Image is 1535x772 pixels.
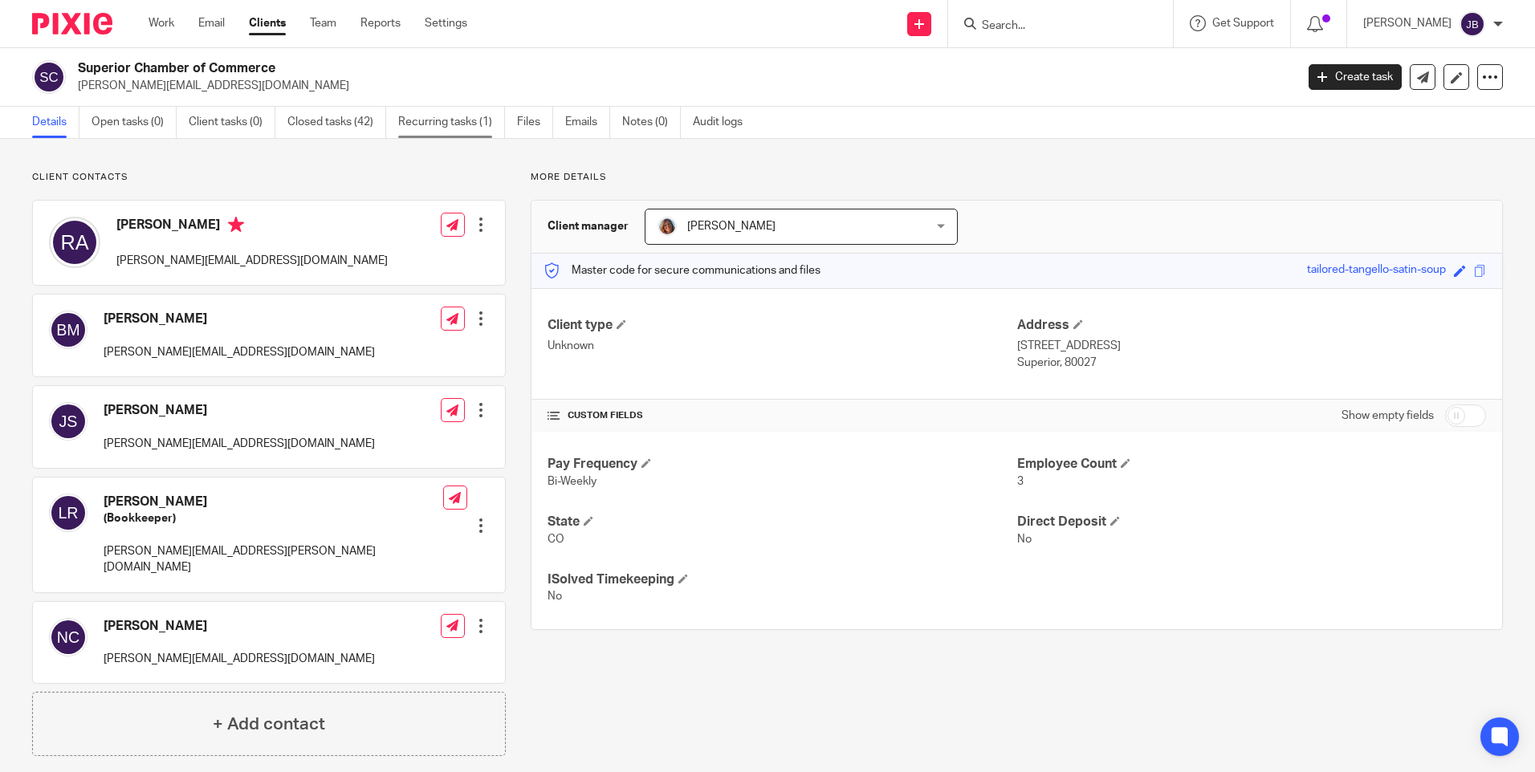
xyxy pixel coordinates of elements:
img: svg%3E [49,217,100,268]
h4: + Add contact [213,712,325,737]
p: [PERSON_NAME][EMAIL_ADDRESS][DOMAIN_NAME] [78,78,1285,94]
img: svg%3E [32,60,66,94]
label: Show empty fields [1342,408,1434,424]
p: [PERSON_NAME][EMAIL_ADDRESS][PERSON_NAME][DOMAIN_NAME] [104,543,443,576]
h4: [PERSON_NAME] [104,494,443,510]
a: Open tasks (0) [92,107,177,138]
p: [PERSON_NAME][EMAIL_ADDRESS][DOMAIN_NAME] [116,253,388,269]
h4: [PERSON_NAME] [104,402,375,419]
span: CO [548,534,564,545]
h4: [PERSON_NAME] [104,618,375,635]
span: No [1017,534,1032,545]
span: [PERSON_NAME] [687,221,776,232]
a: Email [198,15,225,31]
a: Recurring tasks (1) [398,107,505,138]
img: Pixie [32,13,112,35]
span: 3 [1017,476,1024,487]
h4: [PERSON_NAME] [104,311,375,327]
span: No [548,591,562,602]
h4: State [548,514,1016,530]
a: Closed tasks (42) [287,107,386,138]
a: Team [310,15,336,31]
h4: [PERSON_NAME] [116,217,388,237]
a: Reports [360,15,401,31]
a: Clients [249,15,286,31]
a: Client tasks (0) [189,107,275,138]
h2: Superior Chamber of Commerce [78,60,1043,77]
img: svg%3E [49,311,88,349]
p: Unknown [548,338,1016,354]
span: Bi-Weekly [548,476,596,487]
img: svg%3E [49,402,88,441]
h5: (Bookkeeper) [104,510,443,526]
h4: Address [1017,317,1486,334]
a: Audit logs [693,107,755,138]
h4: Pay Frequency [548,456,1016,473]
img: svg%3E [49,494,88,532]
a: Settings [425,15,467,31]
a: Emails [565,107,610,138]
img: svg%3E [49,618,88,656]
p: [PERSON_NAME][EMAIL_ADDRESS][DOMAIN_NAME] [104,436,375,452]
p: [PERSON_NAME][EMAIL_ADDRESS][DOMAIN_NAME] [104,344,375,360]
i: Primary [228,217,244,233]
h4: ISolved Timekeeping [548,571,1016,588]
img: Pam%20Photo.jpg [658,217,677,236]
p: More details [531,171,1503,184]
div: tailored-tangello-satin-soup [1307,262,1446,280]
input: Search [980,19,1125,34]
h4: Direct Deposit [1017,514,1486,530]
p: Superior, 80027 [1017,355,1486,371]
p: Client contacts [32,171,506,184]
p: [PERSON_NAME] [1363,15,1452,31]
h3: Client manager [548,218,629,234]
h4: Employee Count [1017,456,1486,473]
p: [PERSON_NAME][EMAIL_ADDRESS][DOMAIN_NAME] [104,651,375,667]
a: Files [517,107,553,138]
span: Get Support [1212,18,1274,29]
h4: Client type [548,317,1016,334]
p: [STREET_ADDRESS] [1017,338,1486,354]
a: Details [32,107,79,138]
img: svg%3E [1460,11,1485,37]
a: Create task [1309,64,1402,90]
p: Master code for secure communications and files [544,262,820,278]
a: Notes (0) [622,107,681,138]
h4: CUSTOM FIELDS [548,409,1016,422]
a: Work [149,15,174,31]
